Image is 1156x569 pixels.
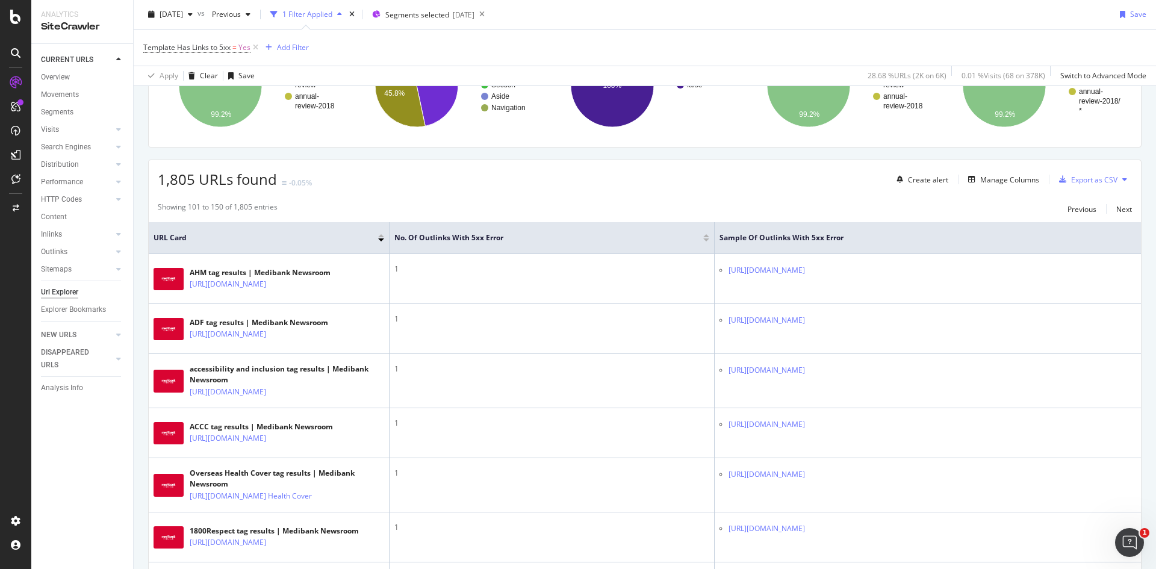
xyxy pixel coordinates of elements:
div: Visits [41,123,59,136]
button: 1 Filter Applied [266,5,347,24]
iframe: Intercom live chat [1115,528,1144,557]
span: = [232,42,237,52]
a: [URL][DOMAIN_NAME] [729,364,805,376]
button: Apply [143,66,178,86]
span: Yes [238,39,250,56]
a: DISAPPEARED URLS [41,346,113,372]
div: 1 Filter Applied [282,9,332,19]
button: Export as CSV [1054,170,1117,189]
text: 99.2% [211,110,231,119]
text: Section [491,81,515,89]
span: 1,805 URLs found [158,169,277,189]
a: Movements [41,89,125,101]
button: Switch to Advanced Mode [1055,66,1146,86]
div: ADF tag results | Medibank Newsroom [190,317,328,328]
a: [URL][DOMAIN_NAME] [190,328,266,340]
div: 1 [394,522,709,533]
text: 99.2% [799,110,819,119]
text: annual- [883,92,907,101]
div: Save [238,70,255,81]
div: Apply [160,70,178,81]
div: Save [1130,9,1146,19]
div: Clear [200,70,218,81]
div: Create alert [908,175,948,185]
div: Content [41,211,67,223]
a: Explorer Bookmarks [41,303,125,316]
span: Segments selected [385,10,449,20]
div: Export as CSV [1071,175,1117,185]
text: review-2018 [883,102,923,110]
div: 1 [394,264,709,275]
img: main image [154,318,184,341]
button: Manage Columns [963,172,1039,187]
div: [DATE] [453,10,474,20]
text: annual- [1079,87,1103,96]
div: Movements [41,89,79,101]
span: 2025 Sep. 14th [160,9,183,19]
div: 1 [394,468,709,479]
div: A chart. [942,33,1132,138]
div: Url Explorer [41,286,78,299]
div: AHM tag results | Medibank Newsroom [190,267,331,278]
button: Save [1115,5,1146,24]
div: Distribution [41,158,79,171]
a: Url Explorer [41,286,125,299]
div: accessibility and inclusion tag results | Medibank Newsroom [190,364,384,385]
div: 1 [394,364,709,375]
div: times [347,8,357,20]
text: review [883,81,904,89]
div: SiteCrawler [41,20,123,34]
div: DISAPPEARED URLS [41,346,102,372]
div: HTTP Codes [41,193,82,206]
a: Inlinks [41,228,113,241]
div: Sitemaps [41,263,72,276]
div: Inlinks [41,228,62,241]
button: Previous [1067,202,1096,216]
span: Previous [207,9,241,19]
div: Search Engines [41,141,91,154]
button: Save [223,66,255,86]
button: Add Filter [261,40,309,55]
button: Create alert [892,170,948,189]
a: Performance [41,176,113,188]
div: A chart. [746,33,936,138]
div: Outlinks [41,246,67,258]
div: CURRENT URLS [41,54,93,66]
div: Manage Columns [980,175,1039,185]
a: Distribution [41,158,113,171]
a: Analysis Info [41,382,125,394]
text: review-2018/ [1079,97,1120,105]
img: main image [154,526,184,549]
div: Overview [41,71,70,84]
span: Sample of Outlinks with 5xx Error [719,232,1118,243]
img: main image [154,474,184,497]
span: Template Has Links to 5xx [143,42,231,52]
div: Showing 101 to 150 of 1,805 entries [158,202,278,216]
a: Content [41,211,125,223]
a: NEW URLS [41,329,113,341]
div: 1 [394,418,709,429]
text: 100% [603,81,622,90]
button: Previous [207,5,255,24]
img: main image [154,422,184,445]
div: Segments [41,106,73,119]
div: Switch to Advanced Mode [1060,70,1146,81]
a: [URL][DOMAIN_NAME] Health Cover [190,490,312,502]
text: Navigation [491,104,526,112]
img: main image [154,370,184,393]
a: Sitemaps [41,263,113,276]
a: Search Engines [41,141,113,154]
button: Clear [184,66,218,86]
text: Aside [491,92,509,101]
div: NEW URLS [41,329,76,341]
a: [URL][DOMAIN_NAME] [729,264,805,276]
a: [URL][DOMAIN_NAME] [729,523,805,535]
a: [URL][DOMAIN_NAME] [190,432,266,444]
a: [URL][DOMAIN_NAME] [190,386,266,398]
img: main image [154,268,184,291]
div: Analytics [41,10,123,20]
div: Analysis Info [41,382,83,394]
div: Explorer Bookmarks [41,303,106,316]
div: Previous [1067,204,1096,214]
div: A chart. [550,33,740,138]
